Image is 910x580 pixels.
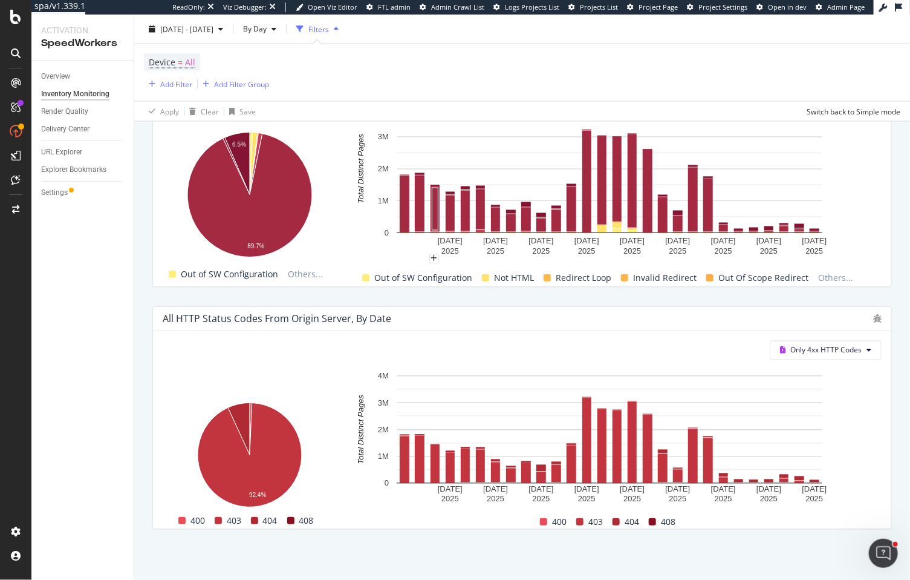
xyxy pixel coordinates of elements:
[385,479,389,488] text: 0
[625,515,639,529] span: 404
[441,494,459,503] text: 2025
[144,77,192,91] button: Add Filter
[41,146,82,159] div: URL Explorer
[438,485,463,494] text: [DATE]
[41,88,109,101] div: Inventory Monitoring
[816,2,865,12] a: Admin Page
[760,246,778,255] text: 2025
[160,24,213,34] span: [DATE] - [DATE]
[623,246,641,255] text: 2025
[438,236,463,245] text: [DATE]
[366,2,411,12] a: FTL admin
[190,513,205,528] span: 400
[201,106,219,116] div: Clear
[356,395,365,464] text: Total Distinct Pages
[41,123,89,136] div: Delivery Center
[239,106,256,116] div: Save
[308,24,329,34] div: Filters
[802,102,900,121] button: Switch back to Simple mode
[827,2,865,12] span: Admin Page
[41,36,124,50] div: SpeedWorkers
[806,494,824,503] text: 2025
[669,494,687,503] text: 2025
[790,345,862,355] span: Only 4xx HTTP Codes
[41,105,88,118] div: Render Quality
[284,267,328,282] span: Others...
[149,56,175,68] span: Device
[296,2,357,12] a: Open Viz Editor
[41,88,125,101] a: Inventory Monitoring
[184,102,219,121] button: Clear
[574,236,599,245] text: [DATE]
[343,99,876,259] svg: A chart.
[198,77,269,91] button: Add Filter Group
[873,314,882,323] div: bug
[431,2,484,12] span: Admin Crawl List
[374,271,472,285] span: Out of SW Configuration
[574,485,599,494] text: [DATE]
[247,243,264,249] text: 89.7%
[807,106,900,116] div: Switch back to Simple mode
[620,236,645,245] text: [DATE]
[711,485,736,494] text: [DATE]
[41,70,125,83] a: Overview
[144,102,179,121] button: Apply
[41,146,125,159] a: URL Explorer
[687,2,747,12] a: Project Settings
[666,485,691,494] text: [DATE]
[41,186,68,199] div: Settings
[552,515,567,529] span: 400
[238,24,267,34] span: By Day
[483,485,508,494] text: [DATE]
[556,271,611,285] span: Redirect Loop
[249,492,266,498] text: 92.4%
[378,425,389,434] text: 2M
[172,2,205,12] div: ReadOnly:
[627,2,678,12] a: Project Page
[224,102,256,121] button: Save
[378,196,389,205] text: 1M
[620,485,645,494] text: [DATE]
[41,123,125,136] a: Delivery Center
[299,513,314,528] span: 408
[580,2,618,12] span: Projects List
[715,246,732,255] text: 2025
[343,370,876,504] svg: A chart.
[420,2,484,12] a: Admin Crawl List
[41,163,106,176] div: Explorer Bookmarks
[768,2,807,12] span: Open in dev
[378,2,411,12] span: FTL admin
[441,246,459,255] text: 2025
[533,246,550,255] text: 2025
[623,494,641,503] text: 2025
[178,56,183,68] span: =
[666,236,691,245] text: [DATE]
[378,164,389,173] text: 2M
[163,126,337,265] svg: A chart.
[41,24,124,36] div: Activation
[41,105,125,118] a: Render Quality
[163,397,337,513] svg: A chart.
[770,341,882,360] button: Only 4xx HTTP Codes
[802,236,827,245] text: [DATE]
[487,246,504,255] text: 2025
[163,312,391,325] div: All HTTP Status Codes from Origin Server, by Date
[232,141,246,148] text: 6.5%
[378,452,389,461] text: 1M
[41,70,70,83] div: Overview
[669,246,687,255] text: 2025
[181,267,279,282] span: Out of SW Configuration
[160,79,192,89] div: Add Filter
[505,2,559,12] span: Logs Projects List
[760,494,778,503] text: 2025
[356,134,365,203] text: Total Distinct Pages
[711,236,736,245] text: [DATE]
[214,79,269,89] div: Add Filter Group
[227,513,241,528] span: 403
[813,271,858,285] span: Others...
[756,236,781,245] text: [DATE]
[715,494,732,503] text: 2025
